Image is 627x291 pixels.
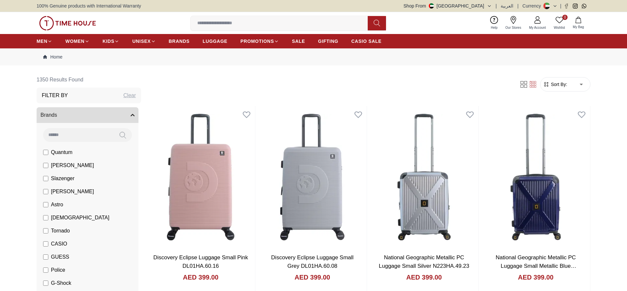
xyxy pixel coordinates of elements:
a: Whatsapp [582,4,587,9]
img: Discovery Eclipse Luggage Small Pink DL01HA.60.16 [146,106,255,248]
span: My Bag [570,25,587,29]
a: National Geographic Metallic PC Luggage Small Metallic Blue N223HA.49.119 [496,254,576,277]
a: 0Wishlist [550,15,569,31]
img: National Geographic Metallic PC Luggage Small Metallic Blue N223HA.49.119 [481,106,590,248]
img: United Arab Emirates [429,3,434,9]
input: G-Shock [43,281,48,286]
a: Instagram [573,4,578,9]
span: SALE [292,38,305,44]
span: CASIO SALE [351,38,382,44]
h4: AED 399.00 [406,273,442,282]
a: Our Stores [502,15,525,31]
span: CASIO [51,240,67,248]
span: 0 [562,15,568,20]
a: WOMEN [65,35,89,47]
a: National Geographic Metallic PC Luggage Small Silver N223HA.49.23 [379,254,469,269]
img: National Geographic Metallic PC Luggage Small Silver N223HA.49.23 [370,106,478,248]
div: Currency [522,3,544,9]
span: Astro [51,201,63,209]
span: | [517,3,519,9]
button: العربية [501,3,513,9]
button: Sort By: [543,81,567,88]
a: BRANDS [169,35,190,47]
button: Brands [37,107,138,123]
h6: 1350 Results Found [37,72,141,88]
span: 100% Genuine products with International Warranty [37,3,141,9]
span: Brands [40,111,57,119]
span: Police [51,266,65,274]
button: Shop From[GEOGRAPHIC_DATA] [404,3,492,9]
input: GUESS [43,254,48,260]
a: GIFTING [318,35,338,47]
span: Quantum [51,148,72,156]
a: CASIO SALE [351,35,382,47]
h4: AED 399.00 [295,273,330,282]
a: PROMOTIONS [240,35,279,47]
span: | [560,3,561,9]
input: [PERSON_NAME] [43,163,48,168]
a: SALE [292,35,305,47]
a: LUGGAGE [203,35,228,47]
span: Slazenger [51,175,74,182]
button: My Bag [569,15,588,31]
span: BRANDS [169,38,190,44]
span: Wishlist [551,25,568,30]
input: Quantum [43,150,48,155]
h4: AED 399.00 [518,273,554,282]
span: | [496,3,497,9]
a: Home [43,54,62,60]
span: [PERSON_NAME] [51,188,94,196]
span: Help [488,25,500,30]
input: Police [43,267,48,273]
img: ... [39,16,96,30]
a: Discovery Eclipse Luggage Small Pink DL01HA.60.16 [153,254,248,269]
span: WOMEN [65,38,85,44]
span: GIFTING [318,38,338,44]
input: [DEMOGRAPHIC_DATA] [43,215,48,220]
span: G-Shock [51,279,71,287]
input: CASIO [43,241,48,247]
span: LUGGAGE [203,38,228,44]
a: MEN [37,35,52,47]
span: [DEMOGRAPHIC_DATA] [51,214,109,222]
input: Tornado [43,228,48,233]
span: PROMOTIONS [240,38,274,44]
a: KIDS [103,35,119,47]
span: MEN [37,38,47,44]
input: [PERSON_NAME] [43,189,48,194]
span: UNISEX [132,38,151,44]
nav: Breadcrumb [37,48,590,65]
a: Help [487,15,502,31]
a: UNISEX [132,35,155,47]
span: [PERSON_NAME] [51,162,94,169]
img: Discovery Eclipse Luggage Small Grey DL01HA.60.08 [258,106,367,248]
div: Clear [123,92,136,99]
span: GUESS [51,253,69,261]
input: Astro [43,202,48,207]
a: Discovery Eclipse Luggage Small Grey DL01HA.60.08 [271,254,353,269]
span: Our Stores [503,25,524,30]
span: Sort By: [550,81,567,88]
span: KIDS [103,38,114,44]
h4: AED 399.00 [183,273,218,282]
a: Facebook [564,4,569,9]
input: Slazenger [43,176,48,181]
span: Tornado [51,227,70,235]
span: My Account [526,25,549,30]
h3: Filter By [42,92,68,99]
